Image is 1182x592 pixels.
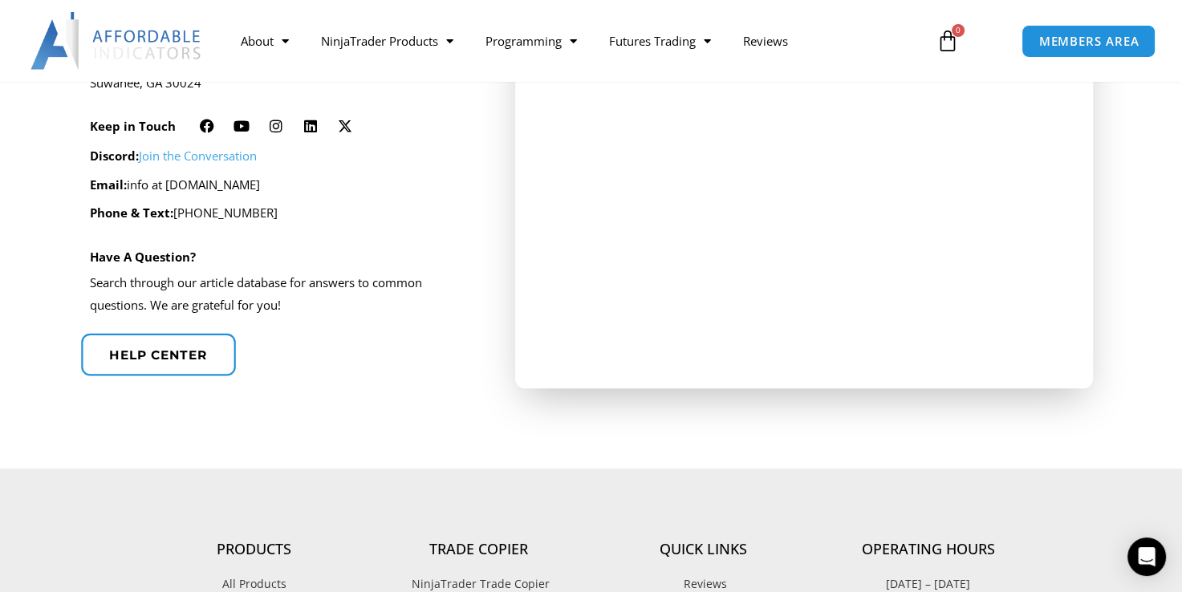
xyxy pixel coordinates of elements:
[912,18,983,64] a: 0
[952,24,965,37] span: 0
[539,12,1069,350] iframe: Affordable Indicators, Inc.
[469,22,593,59] a: Programming
[90,205,173,221] strong: Phone & Text:
[591,541,816,558] h4: Quick Links
[90,176,127,193] strong: Email:
[816,541,1041,558] h4: Operating Hours
[90,174,473,197] p: info at [DOMAIN_NAME]
[367,541,591,558] h4: Trade Copier
[90,202,473,225] p: [PHONE_NUMBER]
[109,348,207,360] span: Help center
[90,119,176,134] h6: Keep in Touch
[90,148,139,164] strong: Discord:
[727,22,804,59] a: Reviews
[90,272,473,317] p: Search through our article database for answers to common questions. We are grateful for you!
[225,22,922,59] nav: Menu
[139,148,257,164] a: Join the Conversation
[81,333,236,375] a: Help center
[90,249,196,264] h4: Have A Question?
[1038,35,1139,47] span: MEMBERS AREA
[1127,537,1166,576] div: Open Intercom Messenger
[142,541,367,558] h4: Products
[1022,25,1156,58] a: MEMBERS AREA
[593,22,727,59] a: Futures Trading
[225,22,305,59] a: About
[305,22,469,59] a: NinjaTrader Products
[30,12,203,70] img: LogoAI | Affordable Indicators – NinjaTrader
